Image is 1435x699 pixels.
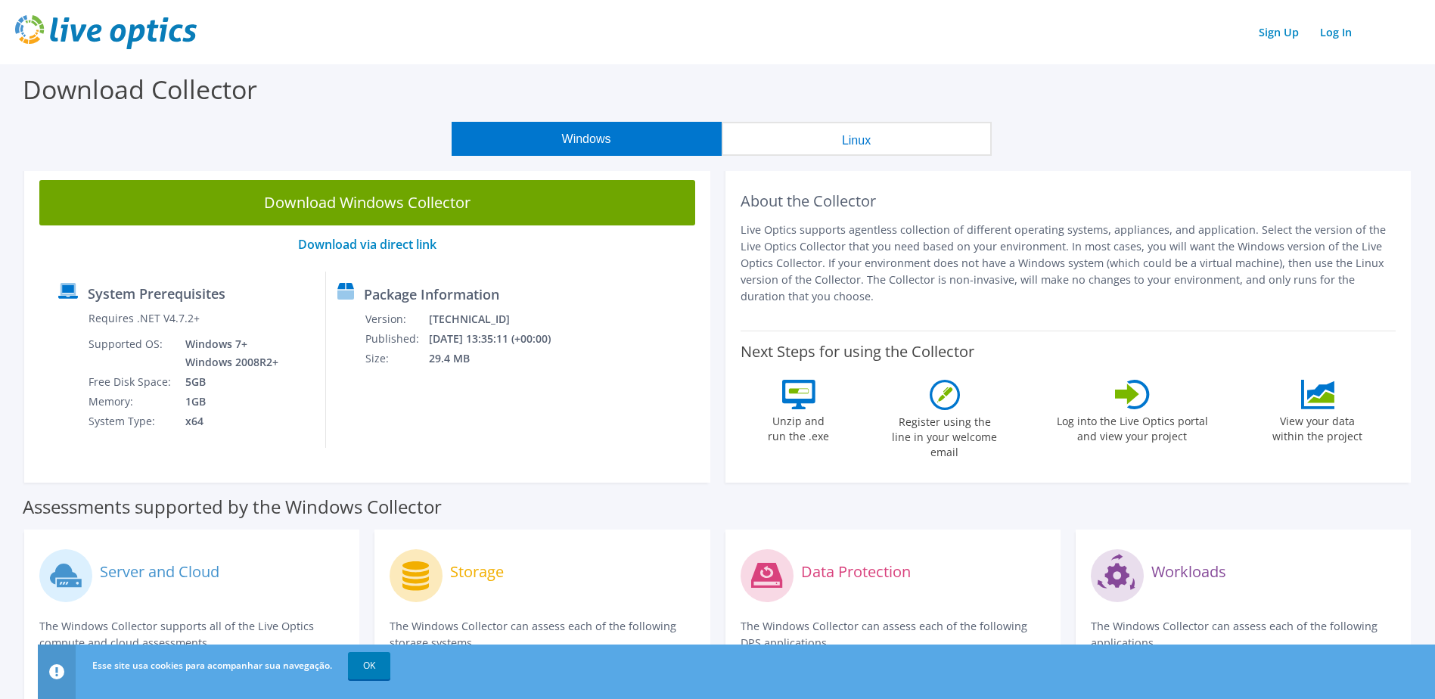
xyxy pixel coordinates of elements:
[88,334,174,372] td: Supported OS:
[428,349,570,368] td: 29.4 MB
[1263,409,1372,444] label: View your data within the project
[801,564,911,579] label: Data Protection
[89,311,200,326] label: Requires .NET V4.7.2+
[741,222,1396,305] p: Live Optics supports agentless collection of different operating systems, appliances, and applica...
[452,122,722,156] button: Windows
[1056,409,1209,444] label: Log into the Live Optics portal and view your project
[23,499,442,514] label: Assessments supported by the Windows Collector
[428,329,570,349] td: [DATE] 13:35:11 (+00:00)
[741,192,1396,210] h2: About the Collector
[888,410,1002,460] label: Register using the line in your welcome email
[348,652,390,679] a: OK
[92,659,332,672] span: Esse site usa cookies para acompanhar sua navegação.
[39,618,344,651] p: The Windows Collector supports all of the Live Optics compute and cloud assessments.
[174,392,281,412] td: 1GB
[39,180,695,225] a: Download Windows Collector
[390,618,694,651] p: The Windows Collector can assess each of the following storage systems.
[23,72,257,107] label: Download Collector
[741,618,1045,651] p: The Windows Collector can assess each of the following DPS applications.
[1251,21,1306,43] a: Sign Up
[365,349,428,368] td: Size:
[100,564,219,579] label: Server and Cloud
[88,286,225,301] label: System Prerequisites
[88,372,174,392] td: Free Disk Space:
[365,309,428,329] td: Version:
[1151,564,1226,579] label: Workloads
[722,122,992,156] button: Linux
[1312,21,1359,43] a: Log In
[174,412,281,431] td: x64
[174,372,281,392] td: 5GB
[450,564,504,579] label: Storage
[88,392,174,412] td: Memory:
[764,409,834,444] label: Unzip and run the .exe
[1091,618,1396,651] p: The Windows Collector can assess each of the following applications.
[365,329,428,349] td: Published:
[15,15,197,49] img: live_optics_svg.svg
[364,287,499,302] label: Package Information
[88,412,174,431] td: System Type:
[428,309,570,329] td: [TECHNICAL_ID]
[174,334,281,372] td: Windows 7+ Windows 2008R2+
[298,236,436,253] a: Download via direct link
[741,343,974,361] label: Next Steps for using the Collector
